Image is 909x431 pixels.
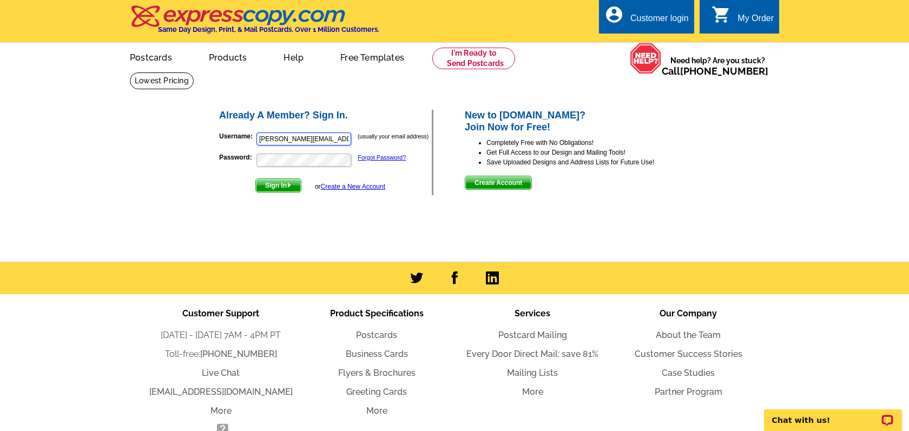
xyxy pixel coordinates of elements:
[219,131,255,141] label: Username:
[635,349,742,359] a: Customer Success Stories
[356,330,397,340] a: Postcards
[465,176,532,190] button: Create Account
[366,406,387,416] a: More
[210,406,232,416] a: More
[662,55,774,77] span: Need help? Are you stuck?
[712,12,774,25] a: shopping_cart My Order
[465,110,691,133] h2: New to [DOMAIN_NAME]? Join Now for Free!
[255,178,301,193] button: Sign In
[486,138,691,148] li: Completely Free with No Obligations!
[465,176,531,189] span: Create Account
[486,157,691,167] li: Save Uploaded Designs and Address Lists for Future Use!
[143,329,299,342] li: [DATE] - [DATE] 7AM - 4PM PT
[522,387,543,397] a: More
[130,13,379,34] a: Same Day Design, Print, & Mail Postcards. Over 1 Million Customers.
[737,14,774,29] div: My Order
[358,154,406,161] a: Forgot Password?
[660,308,717,319] span: Our Company
[757,397,909,431] iframe: LiveChat chat widget
[680,65,768,77] a: [PHONE_NUMBER]
[330,308,424,319] span: Product Specifications
[604,5,624,24] i: account_circle
[486,148,691,157] li: Get Full Access to our Design and Mailing Tools!
[346,349,408,359] a: Business Cards
[143,348,299,361] li: Toll-free:
[466,349,598,359] a: Every Door Direct Mail: save 81%
[321,183,385,190] a: Create a New Account
[656,330,721,340] a: About the Team
[604,12,689,25] a: account_circle Customer login
[323,44,421,69] a: Free Templates
[266,44,321,69] a: Help
[358,133,429,140] small: (usually your email address)
[515,308,550,319] span: Services
[149,387,293,397] a: [EMAIL_ADDRESS][DOMAIN_NAME]
[655,387,722,397] a: Partner Program
[712,5,731,24] i: shopping_cart
[338,368,416,378] a: Flyers & Brochures
[498,330,567,340] a: Postcard Mailing
[662,65,768,77] span: Call
[158,25,379,34] h4: Same Day Design, Print, & Mail Postcards. Over 1 Million Customers.
[287,183,292,188] img: button-next-arrow-white.png
[662,368,715,378] a: Case Studies
[256,179,301,192] span: Sign In
[192,44,265,69] a: Products
[315,182,385,191] div: or
[346,387,407,397] a: Greeting Cards
[200,349,277,359] a: [PHONE_NUMBER]
[182,308,259,319] span: Customer Support
[113,44,189,69] a: Postcards
[630,14,689,29] div: Customer login
[202,368,240,378] a: Live Chat
[219,110,432,122] h2: Already A Member? Sign In.
[507,368,558,378] a: Mailing Lists
[219,152,255,162] label: Password:
[630,43,662,74] img: help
